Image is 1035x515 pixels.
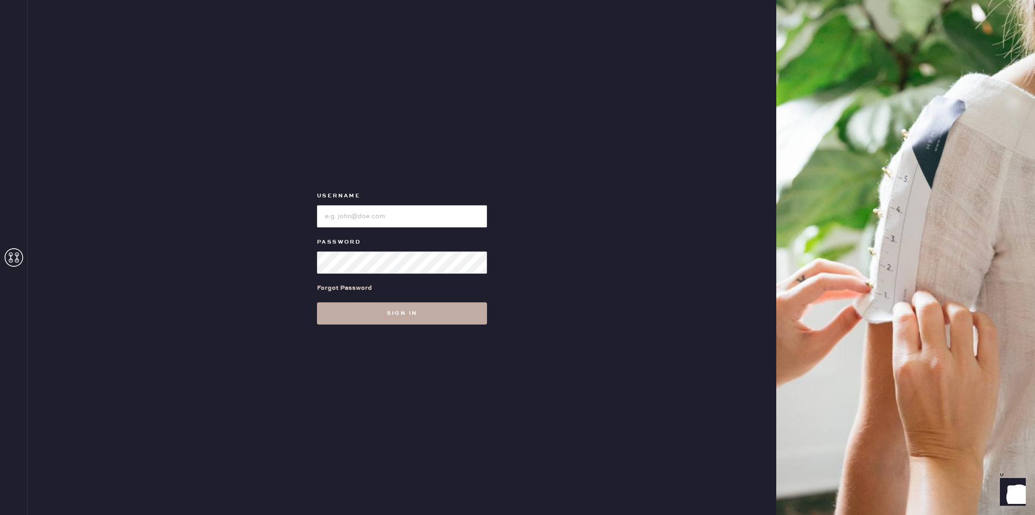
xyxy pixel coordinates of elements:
[317,237,487,248] label: Password
[317,274,372,302] a: Forgot Password
[317,205,487,227] input: e.g. john@doe.com
[317,283,372,293] div: Forgot Password
[317,190,487,202] label: Username
[317,302,487,325] button: Sign in
[991,473,1031,513] iframe: Front Chat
